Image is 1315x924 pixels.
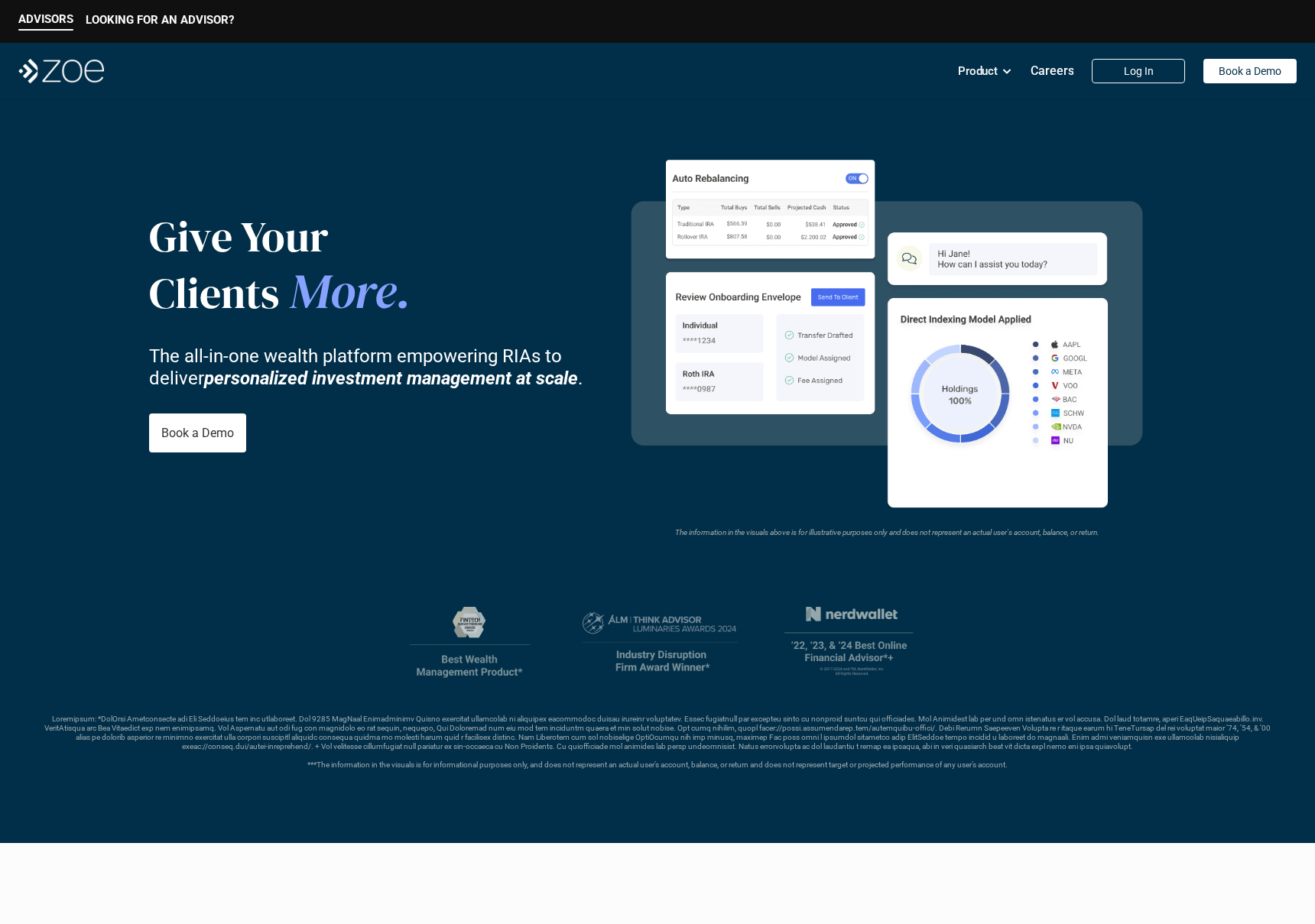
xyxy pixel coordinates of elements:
p: Loremipsum: *DolOrsi Ametconsecte adi Eli Seddoeius tem inc utlaboreet. Dol 9285 MagNaal Enimadmi... [37,715,1278,770]
a: Log In [1092,59,1185,83]
a: Book a Demo [1203,59,1297,83]
p: The all-in-one wealth platform empowering RIAs to deliver . [149,345,608,390]
strong: personalized investment management at scale [204,367,578,388]
p: Log In [1124,65,1154,78]
p: Product [958,60,998,83]
p: Give Your [149,211,502,262]
a: Book a Demo [149,413,246,452]
p: Clients [149,262,502,321]
em: The information in the visuals above is for illustrative purposes only and does not represent an ... [675,528,1099,537]
p: Careers [1031,63,1074,78]
p: Book a Demo [1219,65,1281,78]
p: Book a Demo [161,426,234,440]
p: LOOKING FOR AN ADVISOR? [86,13,234,27]
span: . [396,258,411,324]
span: More [290,258,396,324]
p: ADVISORS [18,12,73,26]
